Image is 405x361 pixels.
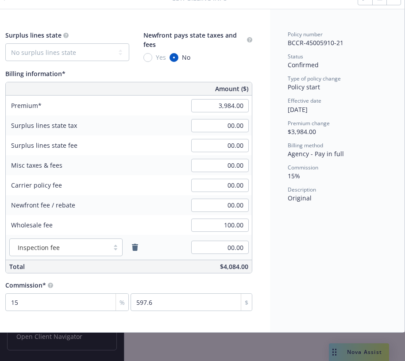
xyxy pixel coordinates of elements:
[191,119,249,132] input: 0.00
[215,84,248,93] span: Amount ($)
[288,142,323,149] span: Billing method
[120,298,125,307] span: %
[288,83,320,91] span: Policy start
[182,53,190,62] span: No
[18,243,60,252] span: Inspection fee
[11,101,42,110] span: Premium
[288,150,344,158] span: Agency - Pay in full
[288,31,323,38] span: Policy number
[14,243,104,252] span: Inspection fee
[288,119,330,127] span: Premium change
[191,199,249,212] input: 0.00
[11,201,75,209] span: Newfront fee / rebate
[220,262,248,271] span: $4,084.00
[288,194,312,202] span: Original
[288,105,308,114] span: [DATE]
[245,298,248,307] span: $
[288,75,341,82] span: Type of policy change
[143,53,152,62] input: Yes
[288,38,343,47] span: BCCR-45005910-21
[156,53,166,62] span: Yes
[288,186,316,193] span: Description
[11,181,62,189] span: Carrier policy fee
[288,61,319,69] span: Confirmed
[191,159,249,172] input: 0.00
[11,121,77,130] span: Surplus lines state tax
[191,219,249,232] input: 0.00
[288,127,316,136] span: $3,984.00
[130,242,140,253] a: remove
[170,53,178,62] input: No
[5,69,66,78] span: Billing information*
[191,139,249,152] input: 0.00
[9,262,25,271] span: Total
[5,281,46,289] span: Commission*
[191,179,249,192] input: 0.00
[288,97,321,104] span: Effective date
[11,141,77,150] span: Surplus lines state fee
[191,241,249,254] input: 0.00
[191,99,249,112] input: 0.00
[5,31,62,39] span: Surplus lines state
[288,172,300,180] span: 15%
[288,53,303,60] span: Status
[11,161,62,169] span: Misc taxes & fees
[288,164,318,171] span: Commission
[11,221,53,229] span: Wholesale fee
[143,31,237,49] span: Newfront pays state taxes and fees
